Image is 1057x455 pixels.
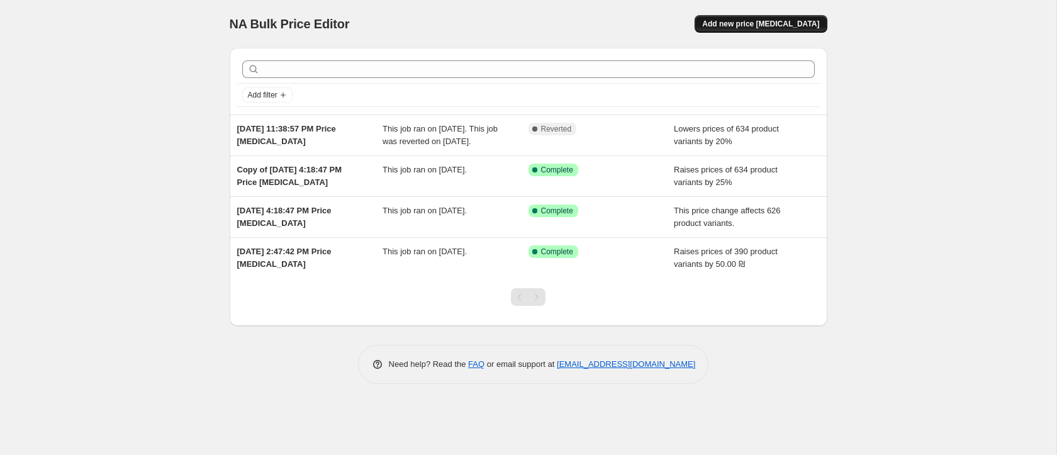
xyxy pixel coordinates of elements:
span: or email support at [484,359,557,369]
span: This job ran on [DATE]. This job was reverted on [DATE]. [383,124,498,146]
span: [DATE] 2:47:42 PM Price [MEDICAL_DATA] [237,247,332,269]
span: Raises prices of 390 product variants by 50.00 ₪ [674,247,778,269]
span: Add filter [248,90,277,100]
span: Complete [541,206,573,216]
span: NA Bulk Price Editor [230,17,350,31]
a: [EMAIL_ADDRESS][DOMAIN_NAME] [557,359,695,369]
span: Raises prices of 634 product variants by 25% [674,165,778,187]
span: Lowers prices of 634 product variants by 20% [674,124,779,146]
span: Complete [541,165,573,175]
span: This job ran on [DATE]. [383,206,467,215]
span: This price change affects 626 product variants. [674,206,781,228]
span: This job ran on [DATE]. [383,247,467,256]
span: [DATE] 11:38:57 PM Price [MEDICAL_DATA] [237,124,336,146]
span: [DATE] 4:18:47 PM Price [MEDICAL_DATA] [237,206,332,228]
a: FAQ [468,359,484,369]
span: Add new price [MEDICAL_DATA] [702,19,819,29]
span: Copy of [DATE] 4:18:47 PM Price [MEDICAL_DATA] [237,165,342,187]
span: Reverted [541,124,572,134]
span: This job ran on [DATE]. [383,165,467,174]
span: Complete [541,247,573,257]
button: Add filter [242,87,293,103]
button: Add new price [MEDICAL_DATA] [695,15,827,33]
span: Need help? Read the [389,359,469,369]
nav: Pagination [511,288,545,306]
